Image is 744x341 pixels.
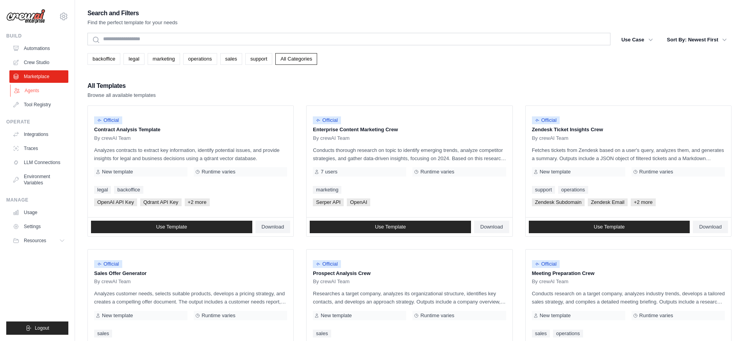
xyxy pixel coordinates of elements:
[9,234,68,247] button: Resources
[262,224,284,230] span: Download
[123,53,144,65] a: legal
[255,221,291,233] a: Download
[313,279,350,285] span: By crewAI Team
[148,53,180,65] a: marketing
[313,146,506,162] p: Conducts thorough research on topic to identify emerging trends, analyze competitor strategies, a...
[553,330,583,337] a: operations
[114,186,143,194] a: backoffice
[94,330,112,337] a: sales
[639,169,673,175] span: Runtime varies
[631,198,656,206] span: +2 more
[94,186,111,194] a: legal
[94,116,122,124] span: Official
[594,224,624,230] span: Use Template
[275,53,317,65] a: All Categories
[588,198,628,206] span: Zendesk Email
[313,289,506,306] p: Researches a target company, analyzes its organizational structure, identifies key contacts, and ...
[9,156,68,169] a: LLM Connections
[313,126,506,134] p: Enterprise Content Marketing Crew
[321,169,337,175] span: 7 users
[94,126,287,134] p: Contract Analysis Template
[6,33,68,39] div: Build
[140,198,182,206] span: Qdrant API Key
[94,279,131,285] span: By crewAI Team
[532,186,555,194] a: support
[24,237,46,244] span: Resources
[540,312,571,319] span: New template
[313,270,506,277] p: Prospect Analysis Crew
[94,289,287,306] p: Analyzes customer needs, selects suitable products, develops a pricing strategy, and creates a co...
[185,198,210,206] span: +2 more
[35,325,49,331] span: Logout
[6,9,45,24] img: Logo
[9,206,68,219] a: Usage
[532,116,560,124] span: Official
[532,289,725,306] p: Conducts research on a target company, analyzes industry trends, develops a tailored sales strate...
[310,221,471,233] a: Use Template
[6,197,68,203] div: Manage
[532,198,585,206] span: Zendesk Subdomain
[87,53,120,65] a: backoffice
[480,224,503,230] span: Download
[9,98,68,111] a: Tool Registry
[532,146,725,162] p: Fetches tickets from Zendesk based on a user's query, analyzes them, and generates a summary. Out...
[420,312,454,319] span: Runtime varies
[156,224,187,230] span: Use Template
[313,135,350,141] span: By crewAI Team
[474,221,509,233] a: Download
[532,135,569,141] span: By crewAI Team
[529,221,690,233] a: Use Template
[375,224,406,230] span: Use Template
[313,260,341,268] span: Official
[313,116,341,124] span: Official
[321,312,351,319] span: New template
[532,330,550,337] a: sales
[532,260,560,268] span: Official
[202,312,236,319] span: Runtime varies
[183,53,217,65] a: operations
[693,221,728,233] a: Download
[9,56,68,69] a: Crew Studio
[532,126,725,134] p: Zendesk Ticket Insights Crew
[102,169,133,175] span: New template
[639,312,673,319] span: Runtime varies
[662,33,732,47] button: Sort By: Newest First
[347,198,370,206] span: OpenAI
[94,270,287,277] p: Sales Offer Generator
[532,270,725,277] p: Meeting Preparation Crew
[540,169,571,175] span: New template
[220,53,242,65] a: sales
[617,33,658,47] button: Use Case
[91,221,252,233] a: Use Template
[9,128,68,141] a: Integrations
[87,80,156,91] h2: All Templates
[9,220,68,233] a: Settings
[313,186,341,194] a: marketing
[87,91,156,99] p: Browse all available templates
[87,19,178,27] p: Find the perfect template for your needs
[420,169,454,175] span: Runtime varies
[94,260,122,268] span: Official
[94,146,287,162] p: Analyzes contracts to extract key information, identify potential issues, and provide insights fo...
[558,186,588,194] a: operations
[532,279,569,285] span: By crewAI Team
[245,53,272,65] a: support
[313,198,344,206] span: Serper API
[9,170,68,189] a: Environment Variables
[6,321,68,335] button: Logout
[6,119,68,125] div: Operate
[202,169,236,175] span: Runtime varies
[94,198,137,206] span: OpenAI API Key
[87,8,178,19] h2: Search and Filters
[10,84,69,97] a: Agents
[9,42,68,55] a: Automations
[9,70,68,83] a: Marketplace
[9,142,68,155] a: Traces
[102,312,133,319] span: New template
[699,224,722,230] span: Download
[313,330,331,337] a: sales
[94,135,131,141] span: By crewAI Team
